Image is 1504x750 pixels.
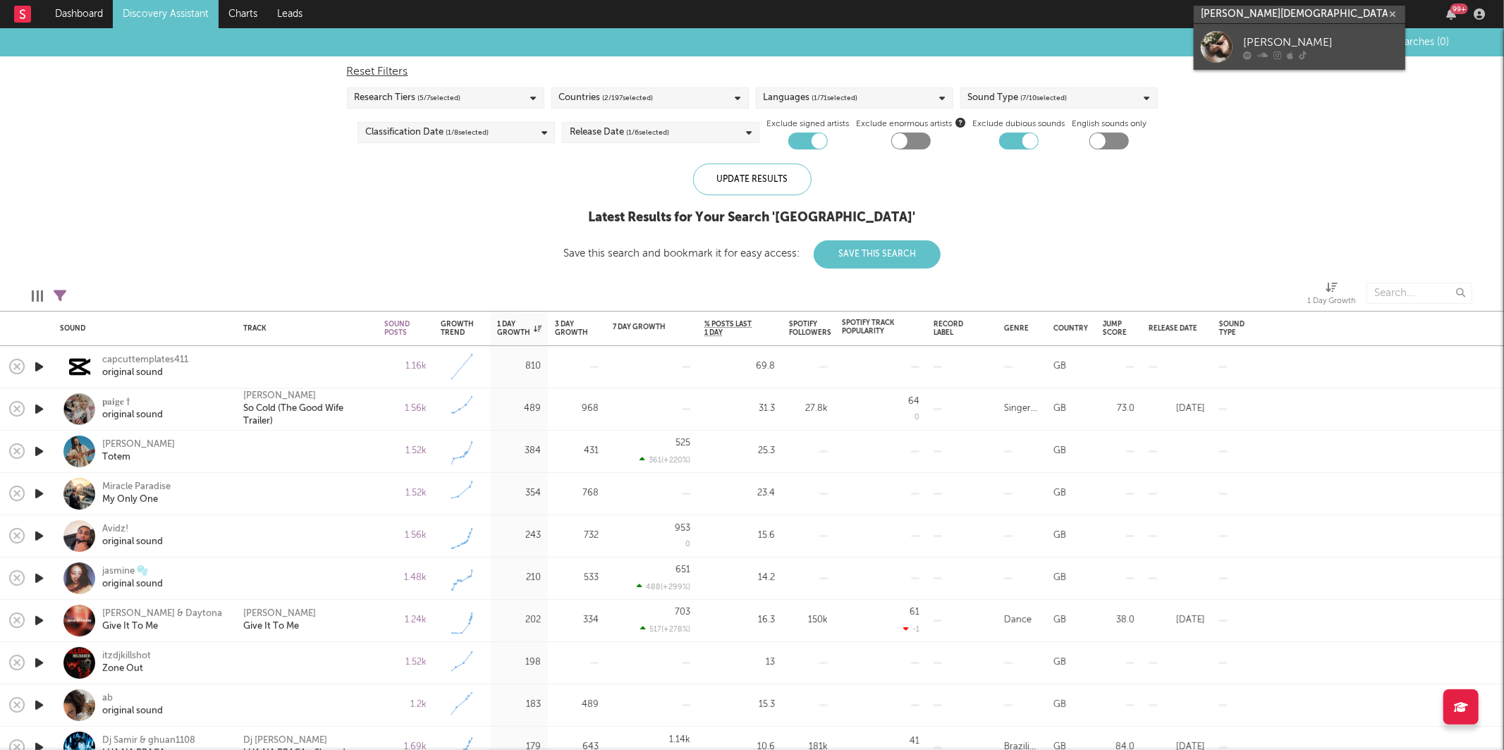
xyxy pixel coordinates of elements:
[365,124,489,141] div: Classification Date
[1194,6,1405,23] input: Search for artists
[675,524,690,533] div: 953
[243,324,363,333] div: Track
[497,443,541,460] div: 384
[555,400,599,417] div: 968
[1149,612,1205,629] div: [DATE]
[1437,37,1449,47] span: ( 0 )
[675,608,690,617] div: 703
[384,485,427,502] div: 1.52k
[102,565,163,591] a: jasmine 🫧original sound
[102,536,163,548] div: original sound
[1053,443,1066,460] div: GB
[1053,485,1066,502] div: GB
[1149,324,1198,333] div: Release Date
[626,124,669,141] span: ( 1 / 6 selected)
[102,734,195,747] div: Dj Samir & ghuan1108
[563,248,941,259] div: Save this search and bookmark it for easy access:
[102,438,175,451] div: [PERSON_NAME]
[789,612,828,629] div: 150k
[555,570,599,586] div: 533
[1004,612,1032,629] div: Dance
[555,320,588,337] div: 3 Day Growth
[243,390,316,402] div: [PERSON_NAME]
[603,90,654,106] span: ( 2 / 197 selected)
[102,354,188,367] div: capcuttemplates411
[102,650,151,663] div: itzdjkillshot
[704,443,775,460] div: 25.3
[497,570,541,586] div: 210
[497,527,541,544] div: 243
[384,696,427,713] div: 1.2k
[1364,37,1449,47] span: Saved Searches
[972,116,1065,133] label: Exclude dubious sounds
[102,481,171,493] div: Miracle Paradise
[102,620,222,633] div: Give It To Me
[102,565,163,578] div: jasmine 🫧
[384,320,410,337] div: Sound Posts
[559,90,654,106] div: Countries
[243,620,299,633] a: Give It To Me
[685,541,690,548] div: 0
[102,409,163,422] div: original sound
[1053,400,1066,417] div: GB
[555,443,599,460] div: 431
[497,612,541,629] div: 202
[915,414,919,422] div: 0
[613,323,669,331] div: 7 Day Growth
[764,90,858,106] div: Languages
[766,116,849,133] label: Exclude signed artists
[497,654,541,671] div: 198
[102,493,171,506] div: My Only One
[669,735,690,744] div: 1.14k
[704,320,754,337] span: % Posts Last 1 Day
[384,527,427,544] div: 1.56k
[910,608,919,617] div: 61
[1149,400,1205,417] div: [DATE]
[675,438,690,448] div: 525
[968,90,1068,106] div: Sound Type
[102,523,163,536] div: Avidz!
[1219,320,1245,337] div: Sound Type
[54,276,66,316] div: Filters(1 filter active)
[102,523,163,548] a: Avidz!original sound
[102,481,171,506] a: Miracle ParadiseMy Only One
[856,116,965,133] span: Exclude enormous artists
[60,324,222,333] div: Sound
[243,608,316,620] a: [PERSON_NAME]
[1053,570,1066,586] div: GB
[1446,8,1456,20] button: 99+
[1103,320,1127,337] div: Jump Score
[347,63,1158,80] div: Reset Filters
[1367,283,1472,304] input: Search...
[441,320,476,337] div: Growth Trend
[1053,696,1066,713] div: GB
[355,90,461,106] div: Research Tiers
[1243,34,1398,51] div: [PERSON_NAME]
[102,396,163,409] div: 𝐩𝐚𝐢𝐠𝐞 †
[789,400,828,417] div: 27.8k
[102,367,188,379] div: original sound
[102,692,163,705] div: ab
[812,90,858,106] span: ( 1 / 71 selected)
[908,397,919,406] div: 64
[693,164,812,195] div: Update Results
[243,734,327,747] a: Dj [PERSON_NAME]
[704,570,775,586] div: 14.2
[955,116,965,129] button: Exclude enormous artists
[102,608,222,633] a: [PERSON_NAME] & DaytonaGive It To Me
[637,582,690,591] div: 488 ( +299 % )
[446,124,489,141] span: ( 1 / 8 selected)
[102,451,175,464] div: Totem
[102,608,222,620] div: [PERSON_NAME] & Daytona
[704,612,775,629] div: 16.3
[1004,400,1039,417] div: Singer/Songwriter
[32,276,43,316] div: Edit Columns
[497,320,542,337] div: 1 Day Growth
[1450,4,1468,14] div: 99 +
[814,240,941,269] button: Save This Search
[570,124,669,141] div: Release Date
[384,570,427,586] div: 1.48k
[704,696,775,713] div: 15.3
